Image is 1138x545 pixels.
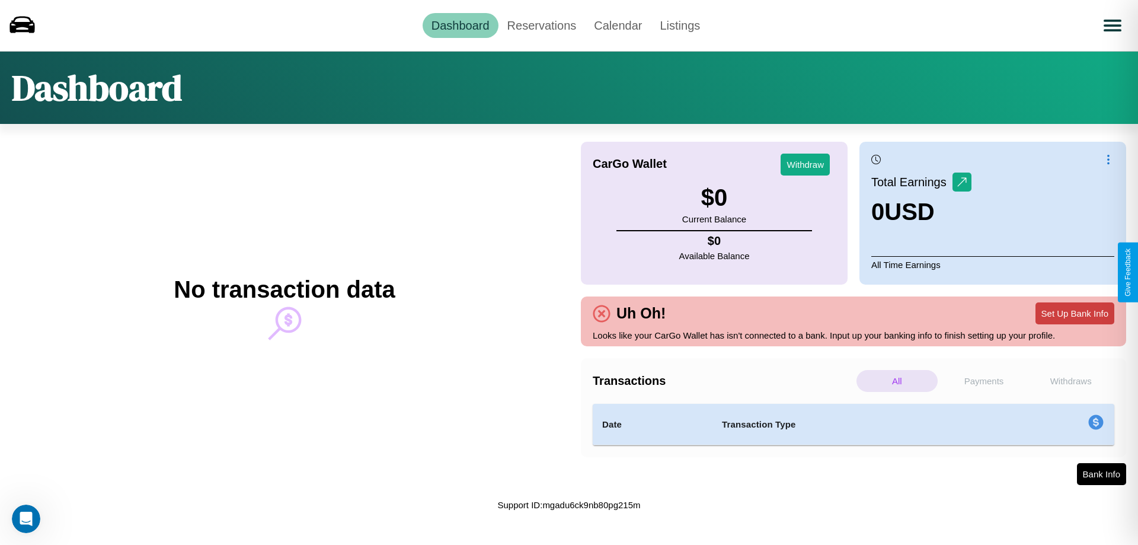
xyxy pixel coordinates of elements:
[871,199,971,225] h3: 0 USD
[1035,302,1114,324] button: Set Up Bank Info
[585,13,651,38] a: Calendar
[602,417,703,432] h4: Date
[498,497,641,513] p: Support ID: mgadu6ck9nb80pg215m
[944,370,1025,392] p: Payments
[722,417,991,432] h4: Transaction Type
[498,13,586,38] a: Reservations
[1030,370,1111,392] p: Withdraws
[871,256,1114,273] p: All Time Earnings
[423,13,498,38] a: Dashboard
[12,63,182,112] h1: Dashboard
[1096,9,1129,42] button: Open menu
[174,276,395,303] h2: No transaction data
[610,305,672,322] h4: Uh Oh!
[593,327,1114,343] p: Looks like your CarGo Wallet has isn't connected to a bank. Input up your banking info to finish ...
[12,505,40,533] iframe: Intercom live chat
[1124,248,1132,297] div: Give Feedback
[1077,463,1126,485] button: Bank Info
[679,248,750,264] p: Available Balance
[682,211,746,227] p: Current Balance
[593,157,667,171] h4: CarGo Wallet
[593,374,853,388] h4: Transactions
[682,184,746,211] h3: $ 0
[781,154,830,176] button: Withdraw
[651,13,709,38] a: Listings
[871,171,952,193] p: Total Earnings
[679,234,750,248] h4: $ 0
[593,404,1114,445] table: simple table
[856,370,938,392] p: All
